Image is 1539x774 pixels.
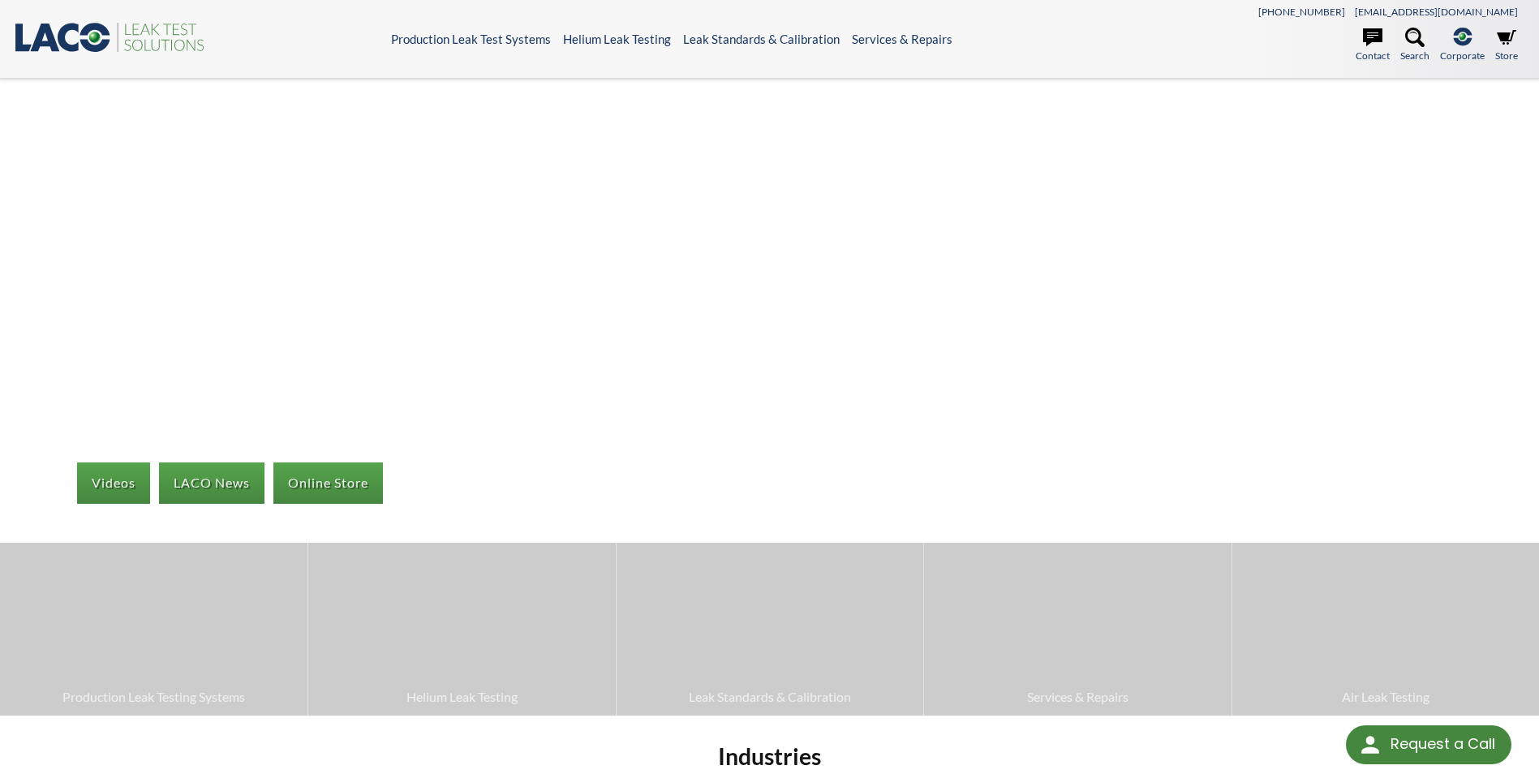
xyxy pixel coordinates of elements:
[617,543,923,715] a: Leak Standards & Calibration
[1232,543,1539,715] a: Air Leak Testing
[8,686,299,707] span: Production Leak Testing Systems
[391,32,551,46] a: Production Leak Test Systems
[683,32,840,46] a: Leak Standards & Calibration
[1357,732,1383,758] img: round button
[308,543,615,715] a: Helium Leak Testing
[924,543,1231,715] a: Services & Repairs
[1440,48,1485,63] span: Corporate
[625,686,915,707] span: Leak Standards & Calibration
[1355,6,1518,18] a: [EMAIL_ADDRESS][DOMAIN_NAME]
[932,686,1223,707] span: Services & Repairs
[563,32,671,46] a: Helium Leak Testing
[316,686,607,707] span: Helium Leak Testing
[1258,6,1345,18] a: [PHONE_NUMBER]
[1356,28,1390,63] a: Contact
[1240,686,1531,707] span: Air Leak Testing
[1400,28,1429,63] a: Search
[1346,725,1511,764] div: Request a Call
[852,32,952,46] a: Services & Repairs
[1391,725,1495,763] div: Request a Call
[273,462,383,503] a: Online Store
[1495,28,1518,63] a: Store
[159,462,264,503] a: LACO News
[327,742,1211,772] h2: Industries
[77,462,150,503] a: Videos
